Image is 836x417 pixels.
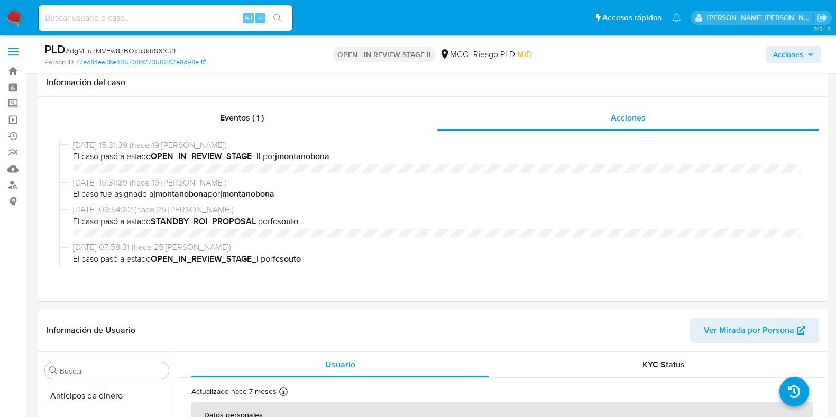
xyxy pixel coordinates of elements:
[151,150,261,162] b: OPEN_IN_REVIEW_STAGE_II
[73,177,802,189] span: [DATE] 15:31:39 (hace 19 [PERSON_NAME])
[333,47,435,62] p: OPEN - IN REVIEW STAGE II
[273,253,301,265] b: fcsouto
[49,366,58,375] button: Buscar
[44,41,66,58] b: PLD
[259,13,262,23] span: s
[73,242,802,253] span: [DATE] 07:58:31 (hace 25 [PERSON_NAME])
[73,253,802,265] span: El caso pasó a estado por
[642,358,685,370] span: KYC Status
[270,215,298,227] b: fcsouto
[151,253,259,265] b: OPEN_IN_REVIEW_STAGE_I
[73,216,802,227] span: El caso pasó a estado por
[44,58,74,67] b: Person ID
[60,366,164,376] input: Buscar
[76,58,206,67] a: 77ed84ee38e406708d27356282e8d98e
[66,45,176,56] span: # dgMLuzMVEw8zBOxpJkhS6Xu9
[275,150,329,162] b: jmontanobona
[672,13,681,22] a: Notificaciones
[47,325,135,336] h1: Información de Usuario
[153,188,208,200] b: jmontanobona
[244,13,253,23] span: Alt
[325,358,355,370] span: Usuario
[220,188,274,200] b: jmontanobona
[773,46,803,63] span: Acciones
[39,11,292,25] input: Buscar usuario o caso...
[73,188,802,200] span: El caso fue asignado a por
[267,11,288,25] button: search-icon
[704,318,794,343] span: Ver Mirada por Persona
[473,49,532,60] span: Riesgo PLD:
[817,12,828,23] a: Salir
[439,49,469,60] div: MCO
[41,383,173,409] button: Anticipos de dinero
[73,204,802,216] span: [DATE] 09:54:32 (hace 25 [PERSON_NAME])
[191,386,277,396] p: Actualizado hace 7 meses
[707,13,814,23] p: juan.montanobonaga@mercadolibre.com.co
[151,215,256,227] b: STANDBY_ROI_PROPOSAL
[766,46,821,63] button: Acciones
[73,151,802,162] span: El caso pasó a estado por
[220,112,264,124] span: Eventos ( 1 )
[611,112,646,124] span: Acciones
[690,318,819,343] button: Ver Mirada por Persona
[73,140,802,151] span: [DATE] 15:31:39 (hace 19 [PERSON_NAME])
[602,12,662,23] span: Accesos rápidos
[47,77,819,88] h1: Información del caso
[517,48,532,60] span: MID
